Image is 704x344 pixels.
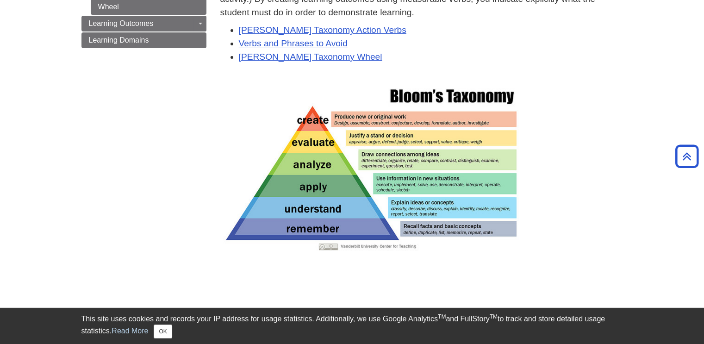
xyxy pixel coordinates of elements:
[490,313,498,320] sup: TM
[81,32,206,48] a: Learning Domains
[239,38,348,48] a: Verbs and Phrases to Avoid
[112,327,148,335] a: Read More
[154,325,172,338] button: Close
[239,52,382,62] a: [PERSON_NAME] Taxonomy Wheel
[81,313,623,338] div: This site uses cookies and records your IP address for usage statistics. Additionally, we use Goo...
[438,313,446,320] sup: TM
[672,150,702,163] a: Back to Top
[81,16,206,31] a: Learning Outcomes
[239,25,406,35] a: [PERSON_NAME] Taxonomy Action Verbs
[89,36,149,44] span: Learning Domains
[89,19,154,27] span: Learning Outcomes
